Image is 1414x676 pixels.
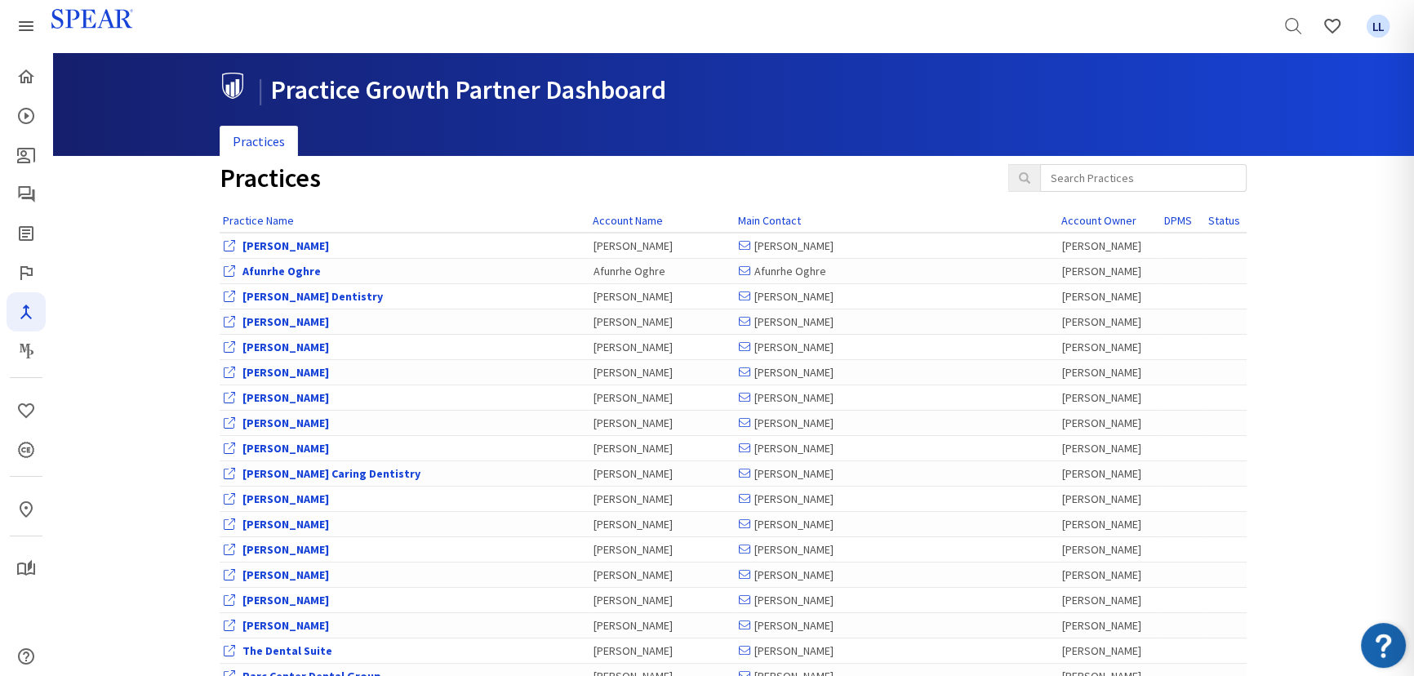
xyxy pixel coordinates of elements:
[594,364,731,380] div: [PERSON_NAME]
[1361,623,1406,668] button: Open Resource Center
[257,73,264,106] span: |
[1361,623,1406,668] img: Resource Center badge
[594,516,731,532] div: [PERSON_NAME]
[7,430,46,469] a: CE Credits
[242,314,329,329] a: View Office Dashboard
[1208,213,1240,228] a: Status
[594,440,731,456] div: [PERSON_NAME]
[242,466,420,481] a: View Office Dashboard
[739,288,1054,305] div: [PERSON_NAME]
[1358,7,1398,46] a: Favorites
[739,263,1054,279] div: Afunrhe Oghre
[7,637,46,676] a: Help
[1062,440,1157,456] div: [PERSON_NAME]
[1164,213,1192,228] a: DPMS
[739,364,1054,380] div: [PERSON_NAME]
[242,238,329,253] a: View Office Dashboard
[739,238,1054,254] div: [PERSON_NAME]
[7,7,46,46] a: Spear Products
[1062,238,1157,254] div: [PERSON_NAME]
[594,491,731,507] div: [PERSON_NAME]
[739,465,1054,482] div: [PERSON_NAME]
[242,390,329,405] a: View Office Dashboard
[7,490,46,529] a: In-Person & Virtual
[223,213,294,228] a: Practice Name
[594,465,731,482] div: [PERSON_NAME]
[7,96,46,136] a: Courses
[739,440,1054,456] div: [PERSON_NAME]
[1062,491,1157,507] div: [PERSON_NAME]
[1062,643,1157,659] div: [PERSON_NAME]
[1062,592,1157,608] div: [PERSON_NAME]
[1062,314,1157,330] div: [PERSON_NAME]
[1062,339,1157,355] div: [PERSON_NAME]
[594,617,731,634] div: [PERSON_NAME]
[1367,15,1390,38] span: LL
[739,339,1054,355] div: [PERSON_NAME]
[1274,7,1313,46] a: Search
[242,365,329,380] a: View Office Dashboard
[739,516,1054,532] div: [PERSON_NAME]
[7,57,46,96] a: Home
[242,542,329,557] a: View Office Dashboard
[594,238,731,254] div: [PERSON_NAME]
[242,441,329,456] a: View Office Dashboard
[7,549,46,589] a: My Study Club
[1061,213,1136,228] a: Account Owner
[594,288,731,305] div: [PERSON_NAME]
[7,253,46,292] a: Faculty Club Elite
[242,517,329,531] a: View Office Dashboard
[242,618,329,633] a: View Office Dashboard
[594,339,731,355] div: [PERSON_NAME]
[739,567,1054,583] div: [PERSON_NAME]
[242,567,329,582] a: View Office Dashboard
[220,164,984,193] h1: Practices
[1062,389,1157,406] div: [PERSON_NAME]
[594,263,731,279] div: Afunrhe Oghre
[739,617,1054,634] div: [PERSON_NAME]
[7,175,46,214] a: Spear Talk
[1062,263,1157,279] div: [PERSON_NAME]
[1062,415,1157,431] div: [PERSON_NAME]
[594,389,731,406] div: [PERSON_NAME]
[593,213,663,228] a: Account Name
[1062,516,1157,532] div: [PERSON_NAME]
[739,592,1054,608] div: [PERSON_NAME]
[1040,164,1247,192] input: Search Practices
[739,491,1054,507] div: [PERSON_NAME]
[739,415,1054,431] div: [PERSON_NAME]
[7,136,46,175] a: Patient Education
[594,541,731,558] div: [PERSON_NAME]
[242,491,329,506] a: View Office Dashboard
[594,314,731,330] div: [PERSON_NAME]
[220,126,298,158] a: Practices
[739,314,1054,330] div: [PERSON_NAME]
[7,214,46,253] a: Spear Digest
[594,643,731,659] div: [PERSON_NAME]
[242,340,329,354] a: View Office Dashboard
[1062,567,1157,583] div: [PERSON_NAME]
[594,592,731,608] div: [PERSON_NAME]
[1062,364,1157,380] div: [PERSON_NAME]
[242,593,329,607] a: View Office Dashboard
[1313,7,1352,46] a: Favorites
[1062,541,1157,558] div: [PERSON_NAME]
[1062,288,1157,305] div: [PERSON_NAME]
[739,541,1054,558] div: [PERSON_NAME]
[7,292,46,331] a: Navigator Pro
[1062,465,1157,482] div: [PERSON_NAME]
[220,73,1234,105] h1: Practice Growth Partner Dashboard
[242,416,329,430] a: View Office Dashboard
[242,264,321,278] a: View Office Dashboard
[242,289,383,304] a: View Office Dashboard
[7,331,46,371] a: Masters Program
[594,415,731,431] div: [PERSON_NAME]
[739,389,1054,406] div: [PERSON_NAME]
[7,391,46,430] a: Favorites
[594,567,731,583] div: [PERSON_NAME]
[242,643,332,658] a: View Office Dashboard
[738,213,801,228] a: Main Contact
[739,643,1054,659] div: [PERSON_NAME]
[1062,617,1157,634] div: [PERSON_NAME]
